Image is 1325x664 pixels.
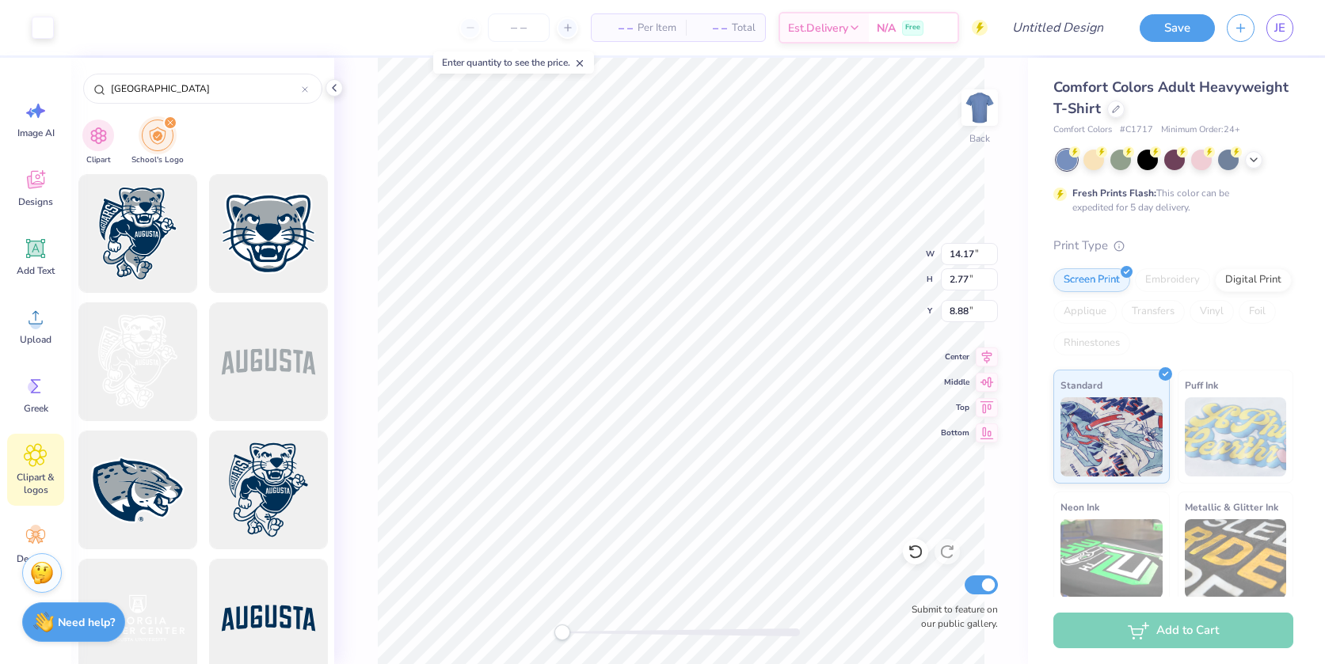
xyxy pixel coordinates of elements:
[109,81,302,97] input: Try "WashU"
[10,471,62,496] span: Clipart & logos
[788,20,848,36] span: Est. Delivery
[131,154,184,166] span: School's Logo
[1060,519,1163,598] img: Neon Ink
[433,51,594,74] div: Enter quantity to see the price.
[1135,268,1210,292] div: Embroidery
[1072,187,1156,199] strong: Fresh Prints Flash:
[1120,123,1153,137] span: # C1717
[941,427,969,439] span: Bottom
[58,615,115,630] strong: Need help?
[131,120,184,166] div: filter for School's Logo
[24,402,48,415] span: Greek
[964,92,996,123] img: Back
[1053,332,1130,355] div: Rhinestones
[999,12,1116,44] input: Untitled Design
[877,20,896,36] span: N/A
[18,195,53,208] span: Designs
[941,351,969,363] span: Center
[1140,14,1215,42] button: Save
[1060,397,1163,476] img: Standard
[1060,377,1102,393] span: Standard
[1185,397,1287,476] img: Puff Ink
[1072,186,1267,214] div: This color can be expedited for 5 day delivery.
[1060,499,1099,515] span: Neon Ink
[732,20,756,36] span: Total
[86,154,111,166] span: Clipart
[1239,300,1276,324] div: Foil
[1053,123,1112,137] span: Comfort Colors
[82,120,114,166] button: filter button
[1121,300,1185,324] div: Transfers
[1190,300,1234,324] div: Vinyl
[1161,123,1240,137] span: Minimum Order: 24 +
[1053,268,1130,292] div: Screen Print
[17,264,55,277] span: Add Text
[17,552,55,565] span: Decorate
[1274,19,1285,37] span: JE
[903,602,998,631] label: Submit to feature on our public gallery.
[638,20,676,36] span: Per Item
[1215,268,1292,292] div: Digital Print
[695,20,727,36] span: – –
[601,20,633,36] span: – –
[17,127,55,139] span: Image AI
[1266,14,1293,42] a: JE
[89,127,108,145] img: Clipart Image
[488,13,550,42] input: – –
[941,401,969,414] span: Top
[969,131,990,146] div: Back
[1185,499,1278,515] span: Metallic & Glitter Ink
[1185,377,1218,393] span: Puff Ink
[905,22,920,33] span: Free
[1185,519,1287,598] img: Metallic & Glitter Ink
[20,333,51,346] span: Upload
[1053,237,1293,255] div: Print Type
[82,120,114,166] div: filter for Clipart
[1053,78,1289,118] span: Comfort Colors Adult Heavyweight T-Shirt
[1053,300,1117,324] div: Applique
[149,127,166,145] img: School's Logo Image
[131,120,184,166] button: filter button
[554,624,570,640] div: Accessibility label
[941,376,969,389] span: Middle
